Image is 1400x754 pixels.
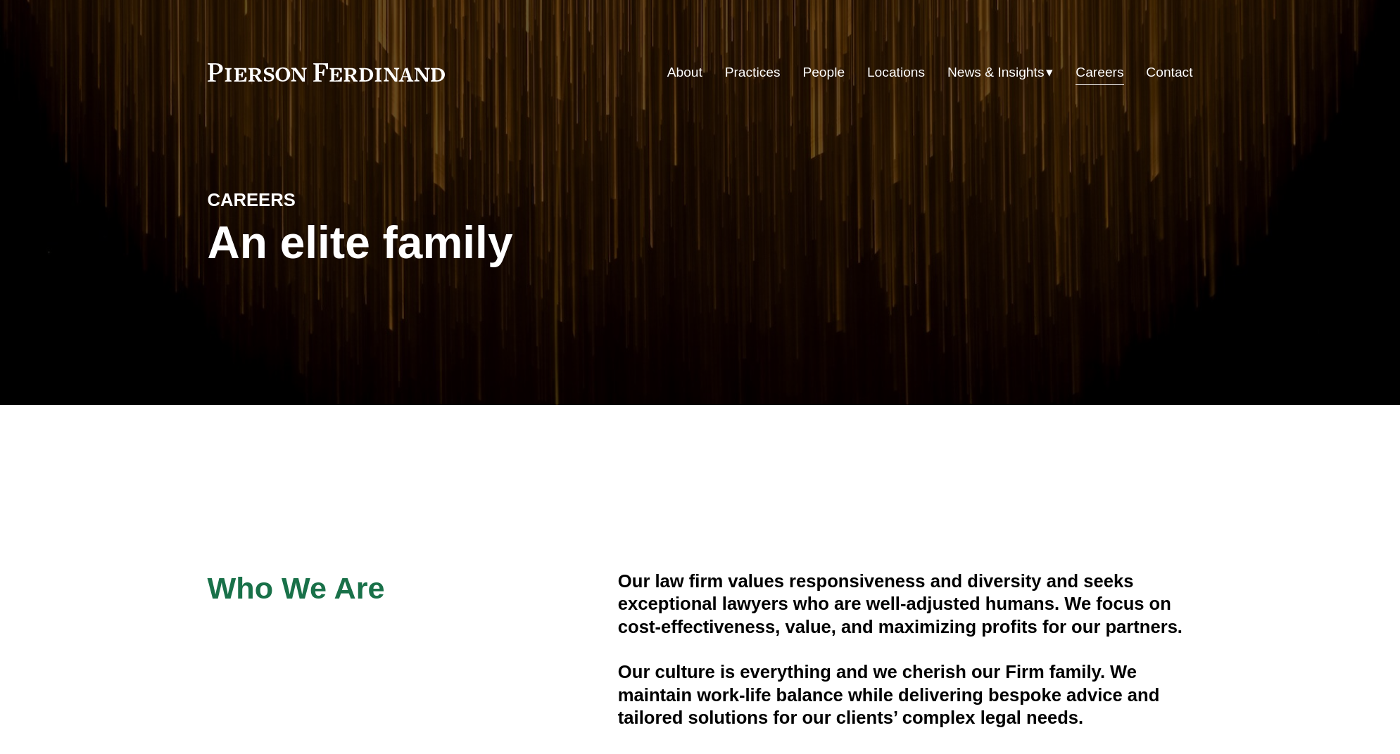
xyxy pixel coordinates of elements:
[667,59,702,86] a: About
[618,570,1193,638] h4: Our law firm values responsiveness and diversity and seeks exceptional lawyers who are well-adjus...
[618,660,1193,729] h4: Our culture is everything and we cherish our Firm family. We maintain work-life balance while del...
[947,60,1045,85] span: News & Insights
[208,188,454,211] h4: CAREERS
[208,571,385,605] span: Who We Are
[725,59,781,86] a: Practices
[867,59,925,86] a: Locations
[802,59,845,86] a: People
[1076,59,1123,86] a: Careers
[208,217,700,269] h1: An elite family
[947,59,1054,86] a: folder dropdown
[1146,59,1192,86] a: Contact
